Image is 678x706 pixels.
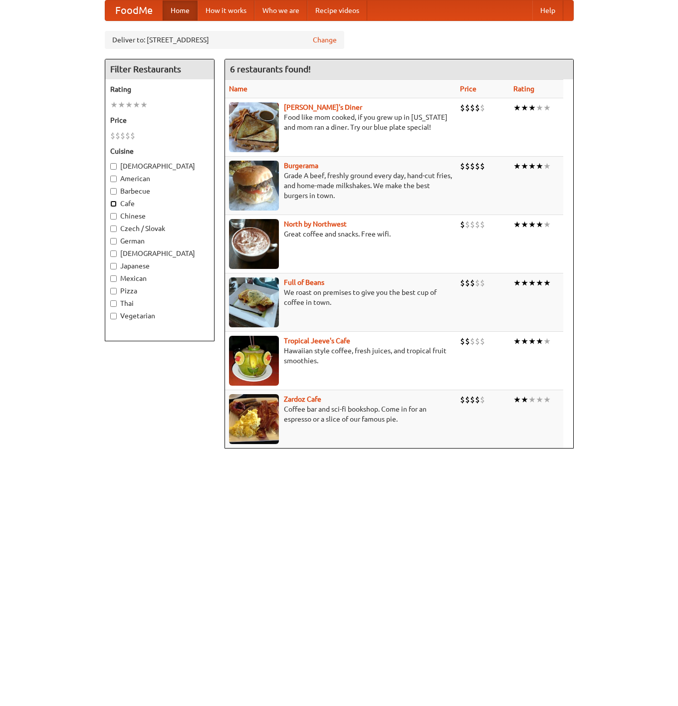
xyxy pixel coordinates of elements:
[460,394,465,405] li: $
[521,161,528,172] li: ★
[528,102,536,113] li: ★
[536,102,543,113] li: ★
[110,250,117,257] input: [DEMOGRAPHIC_DATA]
[513,277,521,288] li: ★
[105,59,214,79] h4: Filter Restaurants
[105,0,163,20] a: FoodMe
[110,186,209,196] label: Barbecue
[465,277,470,288] li: $
[465,102,470,113] li: $
[110,300,117,307] input: Thai
[284,220,347,228] a: North by Northwest
[110,163,117,170] input: [DEMOGRAPHIC_DATA]
[307,0,367,20] a: Recipe videos
[465,394,470,405] li: $
[115,130,120,141] li: $
[229,346,452,366] p: Hawaiian style coffee, fresh juices, and tropical fruit smoothies.
[229,287,452,307] p: We roast on premises to give you the best cup of coffee in town.
[229,102,279,152] img: sallys.jpg
[460,336,465,347] li: $
[480,277,485,288] li: $
[528,161,536,172] li: ★
[229,112,452,132] p: Food like mom cooked, if you grew up in [US_STATE] and mom ran a diner. Try our blue plate special!
[475,277,480,288] li: $
[470,219,475,230] li: $
[480,336,485,347] li: $
[230,64,311,74] ng-pluralize: 6 restaurants found!
[110,261,209,271] label: Japanese
[460,85,476,93] a: Price
[475,161,480,172] li: $
[480,219,485,230] li: $
[513,219,521,230] li: ★
[110,146,209,156] h5: Cuisine
[110,238,117,244] input: German
[229,229,452,239] p: Great coffee and snacks. Free wifi.
[110,248,209,258] label: [DEMOGRAPHIC_DATA]
[513,336,521,347] li: ★
[284,278,324,286] a: Full of Beans
[465,336,470,347] li: $
[536,219,543,230] li: ★
[521,219,528,230] li: ★
[110,199,209,209] label: Cafe
[528,336,536,347] li: ★
[543,102,551,113] li: ★
[480,102,485,113] li: $
[110,176,117,182] input: American
[513,102,521,113] li: ★
[470,102,475,113] li: $
[543,161,551,172] li: ★
[460,102,465,113] li: $
[229,161,279,211] img: burgerama.jpg
[110,311,209,321] label: Vegetarian
[460,161,465,172] li: $
[460,219,465,230] li: $
[120,130,125,141] li: $
[110,224,209,234] label: Czech / Slovak
[543,336,551,347] li: ★
[125,130,130,141] li: $
[470,277,475,288] li: $
[110,213,117,220] input: Chinese
[475,102,480,113] li: $
[110,84,209,94] h5: Rating
[536,394,543,405] li: ★
[229,171,452,201] p: Grade A beef, freshly ground every day, hand-cut fries, and home-made milkshakes. We make the bes...
[110,236,209,246] label: German
[284,395,321,403] a: Zardoz Cafe
[543,219,551,230] li: ★
[130,130,135,141] li: $
[536,161,543,172] li: ★
[163,0,198,20] a: Home
[110,211,209,221] label: Chinese
[133,99,140,110] li: ★
[543,277,551,288] li: ★
[470,336,475,347] li: $
[110,201,117,207] input: Cafe
[229,394,279,444] img: zardoz.jpg
[229,404,452,424] p: Coffee bar and sci-fi bookshop. Come in for an espresso or a slice of our famous pie.
[284,337,350,345] a: Tropical Jeeve's Cafe
[528,394,536,405] li: ★
[470,161,475,172] li: $
[465,161,470,172] li: $
[313,35,337,45] a: Change
[480,161,485,172] li: $
[110,288,117,294] input: Pizza
[110,161,209,171] label: [DEMOGRAPHIC_DATA]
[110,130,115,141] li: $
[521,277,528,288] li: ★
[110,174,209,184] label: American
[125,99,133,110] li: ★
[198,0,254,20] a: How it works
[543,394,551,405] li: ★
[284,103,362,111] a: [PERSON_NAME]'s Diner
[528,277,536,288] li: ★
[532,0,563,20] a: Help
[110,273,209,283] label: Mexican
